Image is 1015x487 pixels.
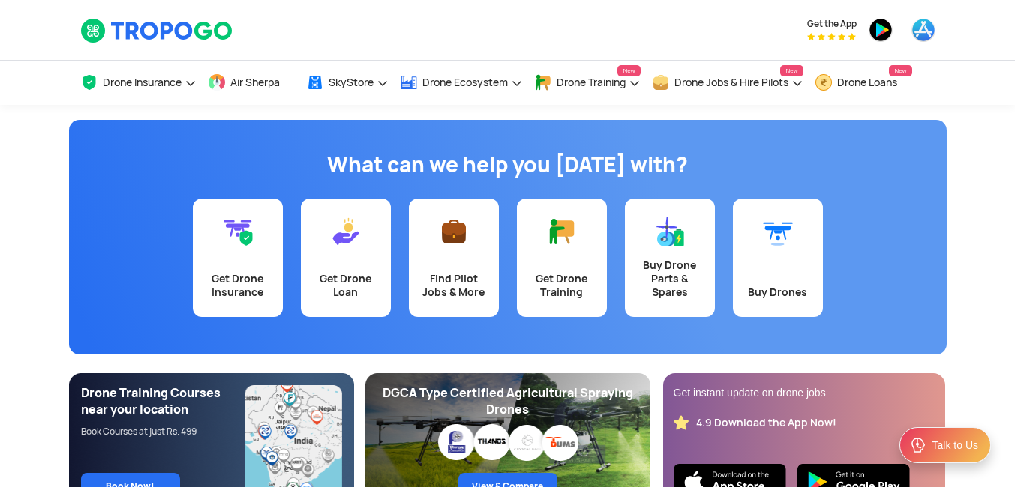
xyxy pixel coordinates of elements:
[301,199,391,317] a: Get Drone Loan
[208,61,295,105] a: Air Sherpa
[634,258,706,299] div: Buy Drone Parts & Spares
[80,150,935,180] h1: What can we help you [DATE] with?
[763,217,793,246] img: Buy Drones
[674,385,935,400] div: Get instant update on drone jobs
[674,76,788,88] span: Drone Jobs & Hire Pilots
[329,76,374,88] span: SkyStore
[80,61,197,105] a: Drone Insurance
[526,272,598,299] div: Get Drone Training
[306,61,389,105] a: SkyStore
[418,272,490,299] div: Find Pilot Jobs & More
[733,199,823,317] a: Buy Drones
[310,272,382,299] div: Get Drone Loan
[655,217,685,246] img: Buy Drone Parts & Spares
[869,18,893,42] img: playstore
[400,61,523,105] a: Drone Ecosystem
[547,217,577,246] img: Get Drone Training
[439,217,469,246] img: Find Pilot Jobs & More
[625,199,715,317] a: Buy Drone Parts & Spares
[617,65,640,76] span: New
[807,33,856,40] img: App Raking
[81,385,245,418] div: Drone Training Courses near your location
[202,272,274,299] div: Get Drone Insurance
[674,415,689,430] img: star_rating
[377,385,638,418] div: DGCA Type Certified Agricultural Spraying Drones
[517,199,607,317] a: Get Drone Training
[696,416,836,430] div: 4.9 Download the App Now!
[422,76,508,88] span: Drone Ecosystem
[103,76,182,88] span: Drone Insurance
[909,436,927,454] img: ic_Support.svg
[223,217,253,246] img: Get Drone Insurance
[889,65,911,76] span: New
[815,61,912,105] a: Drone LoansNew
[742,285,814,299] div: Buy Drones
[80,18,234,43] img: TropoGo Logo
[932,438,978,453] div: Talk to Us
[780,65,803,76] span: New
[807,18,857,30] span: Get the App
[331,217,361,246] img: Get Drone Loan
[534,61,641,105] a: Drone TrainingNew
[409,199,499,317] a: Find Pilot Jobs & More
[837,76,897,88] span: Drone Loans
[81,426,245,438] div: Book Courses at just Rs. 499
[193,199,283,317] a: Get Drone Insurance
[557,76,626,88] span: Drone Training
[230,76,280,88] span: Air Sherpa
[652,61,803,105] a: Drone Jobs & Hire PilotsNew
[911,18,935,42] img: appstore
